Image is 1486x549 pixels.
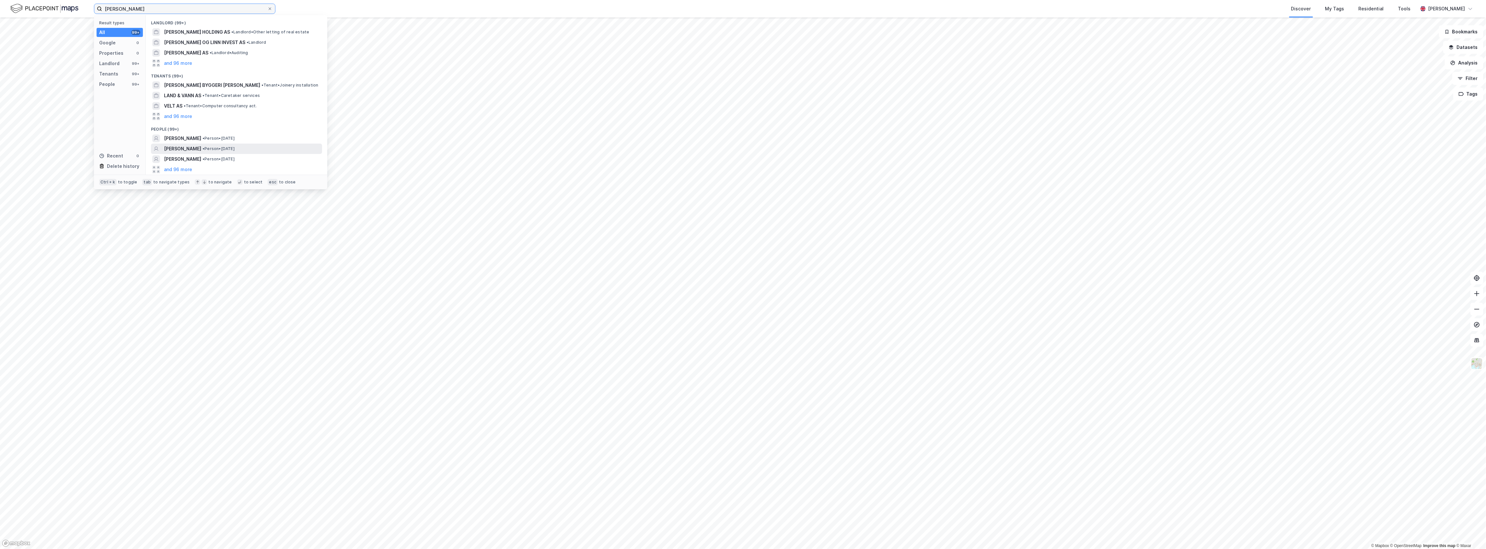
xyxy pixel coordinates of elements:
[1291,5,1311,13] div: Discover
[231,29,309,35] span: Landlord • Other letting of real estate
[99,20,143,25] div: Result types
[261,83,319,88] span: Tenant • Joinery installation
[99,49,123,57] div: Properties
[164,49,208,57] span: [PERSON_NAME] AS
[164,102,182,110] span: VELT AS
[99,70,118,78] div: Tenants
[99,80,115,88] div: People
[1439,25,1483,38] button: Bookmarks
[102,4,267,14] input: Search by address, cadastre, landlords, tenants or people
[184,103,186,108] span: •
[153,180,190,185] div: to navigate types
[1325,5,1344,13] div: My Tags
[135,51,140,56] div: 0
[164,134,201,142] span: [PERSON_NAME]
[99,29,105,36] div: All
[203,93,204,98] span: •
[203,146,235,151] span: Person • [DATE]
[1428,5,1465,13] div: [PERSON_NAME]
[146,68,327,80] div: Tenants (99+)
[279,180,296,185] div: to close
[203,136,204,141] span: •
[99,152,123,160] div: Recent
[1443,41,1483,54] button: Datasets
[164,92,201,99] span: LAND & VANN AS
[247,40,266,45] span: Landlord
[1454,518,1486,549] div: Kontrollprogram for chat
[164,166,192,173] button: and 96 more
[203,136,235,141] span: Person • [DATE]
[1371,543,1389,548] a: Mapbox
[2,540,30,547] a: Mapbox homepage
[142,179,152,185] div: tab
[164,155,201,163] span: [PERSON_NAME]
[146,122,327,133] div: People (99+)
[164,81,260,89] span: [PERSON_NAME] BYGGERI [PERSON_NAME]
[164,39,245,46] span: [PERSON_NAME] OG LINN INVEST AS
[164,145,201,153] span: [PERSON_NAME]
[99,60,120,67] div: Landlord
[208,180,232,185] div: to navigate
[1471,357,1483,370] img: Z
[135,153,140,158] div: 0
[146,15,327,27] div: Landlord (99+)
[1453,88,1483,100] button: Tags
[268,179,278,185] div: esc
[135,40,140,45] div: 0
[231,29,233,34] span: •
[1423,543,1456,548] a: Improve this map
[203,157,235,162] span: Person • [DATE]
[1398,5,1411,13] div: Tools
[210,50,212,55] span: •
[203,93,260,98] span: Tenant • Caretaker services
[1359,5,1384,13] div: Residential
[99,179,117,185] div: Ctrl + k
[1452,72,1483,85] button: Filter
[131,30,140,35] div: 99+
[203,146,204,151] span: •
[1390,543,1422,548] a: OpenStreetMap
[107,162,139,170] div: Delete history
[261,83,263,88] span: •
[244,180,263,185] div: to select
[1454,518,1486,549] iframe: Chat Widget
[1445,56,1483,69] button: Analysis
[203,157,204,161] span: •
[131,71,140,76] div: 99+
[164,28,230,36] span: [PERSON_NAME] HOLDING AS
[164,112,192,120] button: and 96 more
[99,39,116,47] div: Google
[247,40,249,45] span: •
[118,180,137,185] div: to toggle
[131,61,140,66] div: 99+
[10,3,78,14] img: logo.f888ab2527a4732fd821a326f86c7f29.svg
[210,50,248,55] span: Landlord • Auditing
[184,103,257,109] span: Tenant • Computer consultancy act.
[131,82,140,87] div: 99+
[164,59,192,67] button: and 96 more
